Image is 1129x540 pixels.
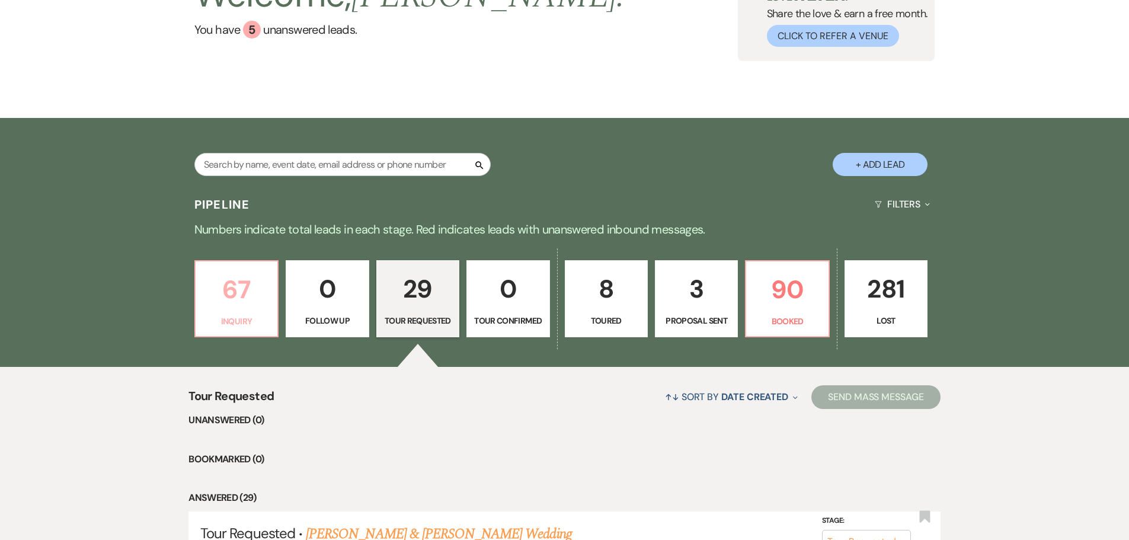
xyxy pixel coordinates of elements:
[194,153,491,176] input: Search by name, event date, email address or phone number
[852,269,920,309] p: 281
[188,387,274,413] span: Tour Requested
[188,413,941,428] li: Unanswered (0)
[203,315,270,328] p: Inquiry
[663,314,730,327] p: Proposal Sent
[376,260,459,337] a: 29Tour Requested
[833,153,927,176] button: + Add Lead
[573,269,640,309] p: 8
[753,270,821,309] p: 90
[660,381,802,413] button: Sort By Date Created
[188,452,941,467] li: Bookmarked (0)
[845,260,927,337] a: 281Lost
[665,391,679,403] span: ↑↓
[565,260,648,337] a: 8Toured
[384,269,452,309] p: 29
[573,314,640,327] p: Toured
[474,314,542,327] p: Tour Confirmed
[852,314,920,327] p: Lost
[188,490,941,506] li: Answered (29)
[466,260,549,337] a: 0Tour Confirmed
[203,270,270,309] p: 67
[293,314,361,327] p: Follow Up
[822,515,911,528] label: Stage:
[194,196,250,213] h3: Pipeline
[753,315,821,328] p: Booked
[870,188,935,220] button: Filters
[474,269,542,309] p: 0
[293,269,361,309] p: 0
[243,21,261,39] div: 5
[384,314,452,327] p: Tour Requested
[745,260,829,337] a: 90Booked
[721,391,788,403] span: Date Created
[655,260,738,337] a: 3Proposal Sent
[194,21,625,39] a: You have 5 unanswered leads.
[767,25,899,47] button: Click to Refer a Venue
[194,260,279,337] a: 67Inquiry
[811,385,941,409] button: Send Mass Message
[286,260,369,337] a: 0Follow Up
[138,220,992,239] p: Numbers indicate total leads in each stage. Red indicates leads with unanswered inbound messages.
[663,269,730,309] p: 3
